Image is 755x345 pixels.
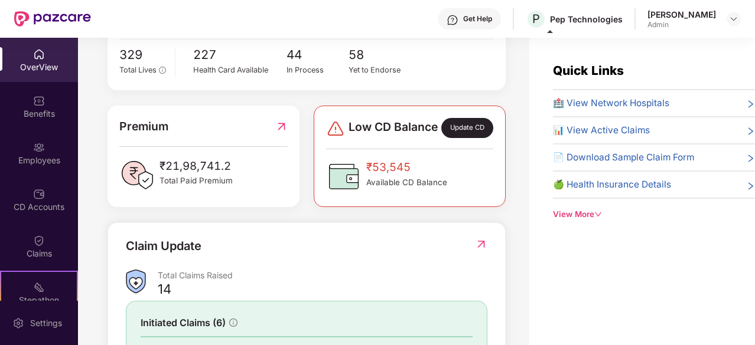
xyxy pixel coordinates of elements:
[553,150,694,165] span: 📄 Download Sample Claim Form
[594,211,602,218] span: down
[33,188,45,200] img: svg+xml;base64,PHN2ZyBpZD0iQ0RfQWNjb3VudHMiIGRhdGEtbmFtZT0iQ0QgQWNjb3VudHMiIHhtbG5zPSJodHRwOi8vd3...
[647,20,716,29] div: Admin
[193,64,287,76] div: Health Card Available
[746,180,755,192] span: right
[746,98,755,110] span: right
[746,153,755,165] span: right
[33,281,45,293] img: svg+xml;base64,PHN2ZyB4bWxucz0iaHR0cDovL3d3dy53My5vcmcvMjAwMC9zdmciIHdpZHRoPSIyMSIgaGVpZ2h0PSIyMC...
[647,9,716,20] div: [PERSON_NAME]
[193,45,287,65] span: 227
[119,157,155,193] img: PaidPremiumIcon
[33,142,45,153] img: svg+xml;base64,PHN2ZyBpZD0iRW1wbG95ZWVzIiB4bWxucz0iaHR0cDovL3d3dy53My5vcmcvMjAwMC9zdmciIHdpZHRoPS...
[119,117,168,135] span: Premium
[553,63,624,78] span: Quick Links
[119,65,157,74] span: Total Lives
[14,11,91,27] img: New Pazcare Logo
[141,316,226,330] span: Initiated Claims (6)
[160,157,233,175] span: ₹21,98,741.2
[159,67,165,73] span: info-circle
[33,235,45,247] img: svg+xml;base64,PHN2ZyBpZD0iQ2xhaW0iIHhtbG5zPSJodHRwOi8vd3d3LnczLm9yZy8yMDAwL3N2ZyIgd2lkdGg9IjIwIi...
[12,317,24,329] img: svg+xml;base64,PHN2ZyBpZD0iU2V0dGluZy0yMHgyMCIgeG1sbnM9Imh0dHA6Ly93d3cudzMub3JnLzIwMDAvc3ZnIiB3aW...
[532,12,540,26] span: P
[553,123,650,137] span: 📊 View Active Claims
[287,64,349,76] div: In Process
[550,14,623,25] div: Pep Technologies
[553,178,671,192] span: 🍏 Health Insurance Details
[366,159,447,176] span: ₹53,545
[126,237,201,255] div: Claim Update
[33,48,45,60] img: svg+xml;base64,PHN2ZyBpZD0iSG9tZSIgeG1sbnM9Imh0dHA6Ly93d3cudzMub3JnLzIwMDAvc3ZnIiB3aWR0aD0iMjAiIG...
[366,176,447,189] span: Available CD Balance
[275,117,288,135] img: RedirectIcon
[33,95,45,107] img: svg+xml;base64,PHN2ZyBpZD0iQmVuZWZpdHMiIHhtbG5zPSJodHRwOi8vd3d3LnczLm9yZy8yMDAwL3N2ZyIgd2lkdGg9Ij...
[160,175,233,187] span: Total Paid Premium
[119,45,166,65] span: 329
[229,318,237,327] span: info-circle
[349,45,411,65] span: 58
[349,64,411,76] div: Yet to Endorse
[349,118,438,138] span: Low CD Balance
[553,208,755,221] div: View More
[729,14,738,24] img: svg+xml;base64,PHN2ZyBpZD0iRHJvcGRvd24tMzJ4MzIiIHhtbG5zPSJodHRwOi8vd3d3LnczLm9yZy8yMDAwL3N2ZyIgd2...
[447,14,458,26] img: svg+xml;base64,PHN2ZyBpZD0iSGVscC0zMngzMiIgeG1sbnM9Imh0dHA6Ly93d3cudzMub3JnLzIwMDAvc3ZnIiB3aWR0aD...
[1,294,77,306] div: Stepathon
[126,270,146,294] img: ClaimsSummaryIcon
[475,238,487,250] img: RedirectIcon
[158,281,171,297] div: 14
[326,159,362,194] img: CDBalanceIcon
[326,119,345,138] img: svg+xml;base64,PHN2ZyBpZD0iRGFuZ2VyLTMyeDMyIiB4bWxucz0iaHR0cDovL3d3dy53My5vcmcvMjAwMC9zdmciIHdpZH...
[553,96,669,110] span: 🏥 View Network Hospitals
[27,317,66,329] div: Settings
[158,270,487,281] div: Total Claims Raised
[441,118,493,138] div: Update CD
[287,45,349,65] span: 44
[463,14,492,24] div: Get Help
[746,126,755,137] span: right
